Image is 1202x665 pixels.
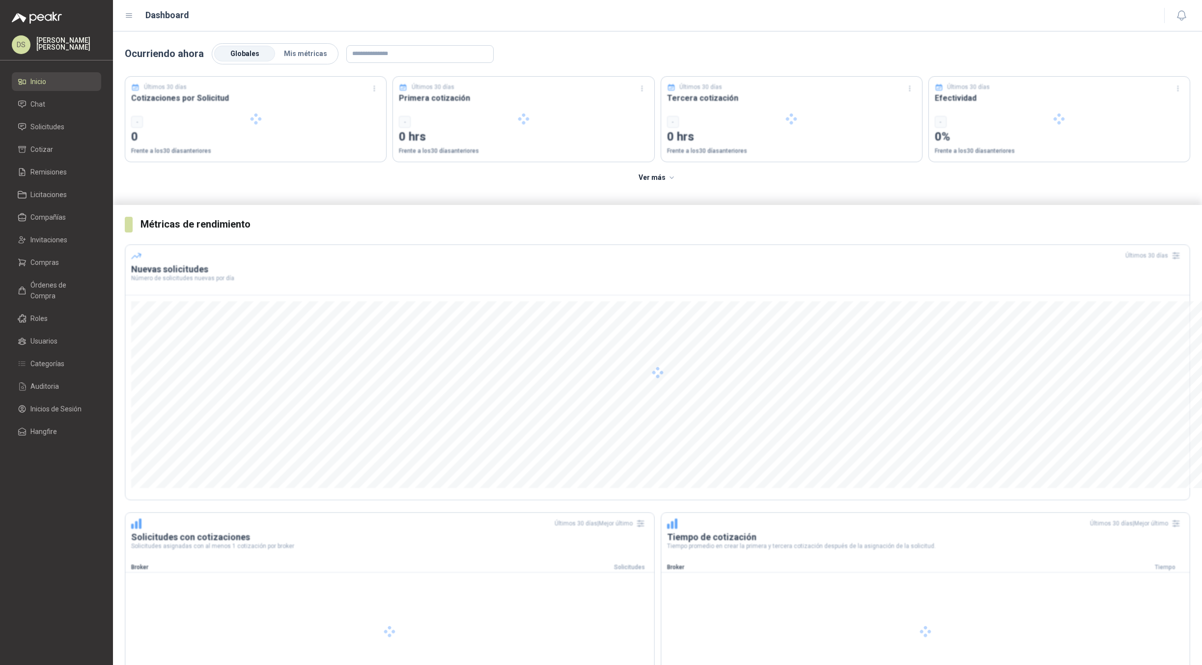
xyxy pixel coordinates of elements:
span: Compras [30,257,59,268]
span: Chat [30,99,45,110]
div: DS [12,35,30,54]
span: Inicios de Sesión [30,404,82,414]
span: Cotizar [30,144,53,155]
span: Hangfire [30,426,57,437]
a: Roles [12,309,101,328]
a: Auditoria [12,377,101,396]
a: Órdenes de Compra [12,276,101,305]
p: Ocurriendo ahora [125,46,204,61]
img: Logo peakr [12,12,62,24]
a: Usuarios [12,332,101,350]
a: Inicios de Sesión [12,400,101,418]
span: Compañías [30,212,66,223]
span: Invitaciones [30,234,67,245]
a: Compras [12,253,101,272]
h1: Dashboard [145,8,189,22]
button: Ver más [633,168,682,188]
span: Auditoria [30,381,59,392]
a: Chat [12,95,101,114]
a: Solicitudes [12,117,101,136]
span: Licitaciones [30,189,67,200]
p: [PERSON_NAME] [PERSON_NAME] [36,37,101,51]
span: Órdenes de Compra [30,280,92,301]
span: Globales [230,50,259,58]
a: Inicio [12,72,101,91]
a: Cotizar [12,140,101,159]
span: Inicio [30,76,46,87]
a: Categorías [12,354,101,373]
span: Usuarios [30,336,57,347]
span: Categorías [30,358,64,369]
h3: Métricas de rendimiento [140,217,1190,232]
span: Remisiones [30,167,67,177]
span: Roles [30,313,48,324]
span: Mis métricas [284,50,327,58]
span: Solicitudes [30,121,64,132]
a: Hangfire [12,422,101,441]
a: Compañías [12,208,101,227]
a: Invitaciones [12,231,101,249]
a: Remisiones [12,163,101,181]
a: Licitaciones [12,185,101,204]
